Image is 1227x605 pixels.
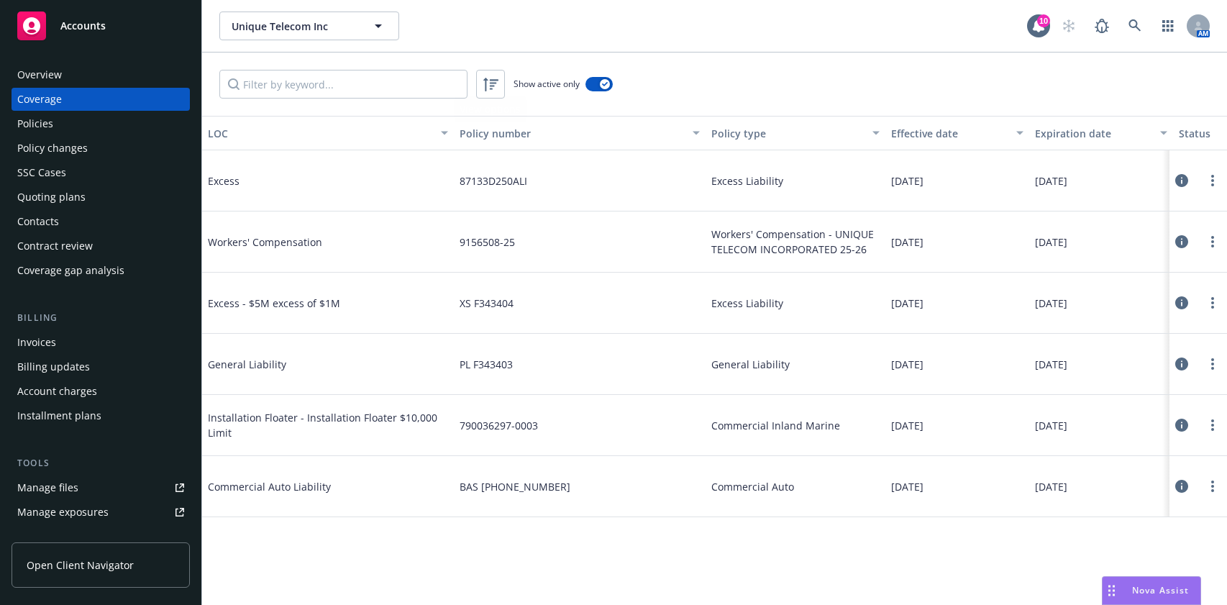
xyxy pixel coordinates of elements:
a: Contacts [12,210,190,233]
button: LOC [202,116,454,150]
div: Tools [12,456,190,470]
div: Policy type [711,126,864,141]
span: Installation Floater - Installation Floater $10,000 Limit [208,410,448,440]
div: SSC Cases [17,161,66,184]
span: Excess - $5M excess of $1M [208,296,424,311]
a: more [1204,478,1221,495]
span: Excess Liability [711,296,783,311]
div: LOC [208,126,432,141]
span: [DATE] [1035,173,1067,188]
span: [DATE] [891,173,923,188]
div: Overview [17,63,62,86]
a: Policies [12,112,190,135]
div: Policies [17,112,53,135]
div: Policy changes [17,137,88,160]
a: Contract review [12,235,190,258]
div: Contacts [17,210,59,233]
a: Report a Bug [1087,12,1116,40]
button: Expiration date [1029,116,1173,150]
span: Unique Telecom Inc [232,19,356,34]
div: Contract review [17,235,93,258]
a: more [1204,233,1221,250]
span: Open Client Navigator [27,558,134,573]
input: Filter by keyword... [219,70,467,99]
button: Unique Telecom Inc [219,12,399,40]
a: more [1204,172,1221,189]
span: [DATE] [1035,479,1067,494]
div: Account charges [17,380,97,403]
div: Installment plans [17,404,101,427]
span: 790036297-0003 [460,418,538,433]
a: Installment plans [12,404,190,427]
div: Manage exposures [17,501,109,524]
div: Drag to move [1103,577,1121,604]
a: Manage files [12,476,190,499]
a: Search [1121,12,1149,40]
button: Nova Assist [1102,576,1201,605]
span: 87133D250ALI [460,173,527,188]
span: Nova Assist [1132,584,1189,596]
div: Expiration date [1035,126,1151,141]
span: Commercial Auto [711,479,794,494]
a: SSC Cases [12,161,190,184]
a: Start snowing [1054,12,1083,40]
div: Coverage gap analysis [17,259,124,282]
div: Invoices [17,331,56,354]
a: Switch app [1154,12,1182,40]
span: PL F343403 [460,357,513,372]
a: more [1204,417,1221,434]
div: Quoting plans [17,186,86,209]
span: General Liability [711,357,790,372]
a: Coverage [12,88,190,111]
span: BAS [PHONE_NUMBER] [460,479,570,494]
a: Invoices [12,331,190,354]
span: [DATE] [891,296,923,311]
span: [DATE] [891,418,923,433]
div: Billing updates [17,355,90,378]
a: more [1204,294,1221,311]
a: Policy changes [12,137,190,160]
button: Effective date [885,116,1029,150]
a: Accounts [12,6,190,46]
span: 9156508-25 [460,235,515,250]
span: Commercial Inland Marine [711,418,840,433]
div: Coverage [17,88,62,111]
div: Manage certificates [17,525,111,548]
span: General Liability [208,357,424,372]
span: Workers' Compensation [208,235,424,250]
span: Accounts [60,20,106,32]
button: Policy number [454,116,706,150]
a: more [1204,355,1221,373]
span: [DATE] [1035,296,1067,311]
a: Billing updates [12,355,190,378]
span: [DATE] [1035,357,1067,372]
div: Billing [12,311,190,325]
a: Quoting plans [12,186,190,209]
a: Account charges [12,380,190,403]
a: Overview [12,63,190,86]
span: XS F343404 [460,296,514,311]
button: Policy type [706,116,885,150]
span: [DATE] [1035,235,1067,250]
span: Commercial Auto Liability [208,479,424,494]
span: Workers' Compensation - UNIQUE TELECOM INCORPORATED 25-26 [711,227,880,257]
div: Effective date [891,126,1008,141]
span: [DATE] [1035,418,1067,433]
span: Show active only [514,78,580,90]
div: 10 [1037,14,1050,27]
div: Policy number [460,126,684,141]
span: [DATE] [891,235,923,250]
span: [DATE] [891,357,923,372]
a: Manage exposures [12,501,190,524]
span: Excess Liability [711,173,783,188]
a: Manage certificates [12,525,190,548]
a: Coverage gap analysis [12,259,190,282]
div: Manage files [17,476,78,499]
span: Excess [208,173,424,188]
span: [DATE] [891,479,923,494]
